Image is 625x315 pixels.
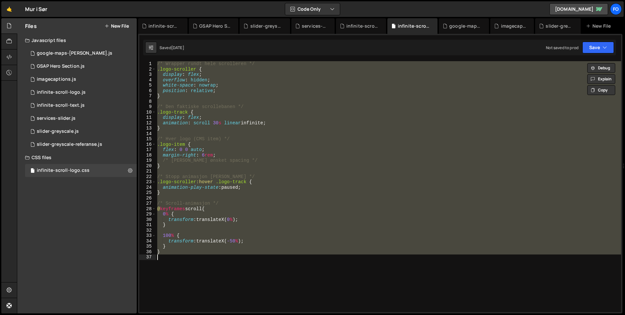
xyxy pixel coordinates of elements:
div: 4 [139,77,156,83]
div: 18 [139,153,156,158]
a: 🤙 [1,1,17,17]
div: 24 [139,185,156,190]
div: imagecaptions.js [37,76,76,82]
div: slider-greyscale.js [37,129,79,134]
a: [DOMAIN_NAME] [549,3,608,15]
div: 17 [139,147,156,153]
div: 15856/44475.js [25,86,137,99]
button: Explain [587,74,615,84]
div: Not saved to prod [546,45,578,50]
div: CSS files [17,151,137,164]
div: 15856/42251.js [25,60,137,73]
div: infinite-scroll-logo.js [37,89,86,95]
div: 30 [139,217,156,223]
div: 34 [139,239,156,244]
div: 3 [139,72,156,77]
div: 32 [139,228,156,233]
div: slider-greyscale.js [546,23,573,29]
div: slider-greyscale-referanse.js [250,23,282,29]
div: infinite-scroll-logo.css [37,168,90,173]
div: Saved [160,45,184,50]
h2: Files [25,22,37,30]
div: 15 [139,136,156,142]
div: [DATE] [171,45,184,50]
button: Save [582,42,614,53]
div: Mur i Sør [25,5,47,13]
div: 31 [139,222,156,228]
div: 7 [139,93,156,99]
div: services-slider.js [302,23,327,29]
div: imagecaptions.js [501,23,526,29]
div: 11 [139,115,156,120]
div: infinite-scroll-text.js [25,99,137,112]
div: 16 [139,142,156,147]
div: 9 [139,104,156,110]
div: 21 [139,169,156,174]
div: 15856/44474.css [25,164,137,177]
div: New File [586,23,613,29]
div: 26 [139,196,156,201]
div: 19 [139,158,156,163]
div: 29 [139,212,156,217]
button: Code Only [285,3,340,15]
div: infinite-scroll-logo.js [346,23,378,29]
div: 15856/44486.js [25,138,137,151]
div: GSAP Hero Section.js [199,23,230,29]
div: services-slider.js [37,116,76,121]
div: google-maps-[PERSON_NAME].js [449,23,481,29]
div: slider-greyscale-referanse.js [37,142,102,147]
div: 15856/44399.js [25,73,137,86]
div: 13 [139,126,156,131]
div: 23 [139,179,156,185]
div: 20 [139,163,156,169]
div: infinite-scroll-text.js [148,23,180,29]
div: 33 [139,233,156,239]
div: 14 [139,131,156,137]
div: infinite-scroll-logo.css [398,23,430,29]
div: 15856/42354.js [25,125,137,138]
div: 6 [139,88,156,94]
div: 1 [139,61,156,67]
div: 2 [139,67,156,72]
div: 27 [139,201,156,206]
div: Javascript files [17,34,137,47]
div: 36 [139,249,156,255]
div: 15856/42255.js [25,112,137,125]
div: 15856/44408.js [25,47,137,60]
div: google-maps-[PERSON_NAME].js [37,50,112,56]
div: 37 [139,254,156,260]
div: 25 [139,190,156,196]
div: infinite-scroll-text.js [37,103,85,108]
div: 28 [139,206,156,212]
div: 5 [139,83,156,88]
div: 35 [139,244,156,249]
div: 10 [139,110,156,115]
button: Copy [587,85,615,95]
div: GSAP Hero Section.js [37,63,85,69]
div: 8 [139,99,156,104]
button: New File [104,23,129,29]
a: Fo [610,3,622,15]
div: 22 [139,174,156,180]
div: 12 [139,120,156,126]
button: Debug [587,63,615,73]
